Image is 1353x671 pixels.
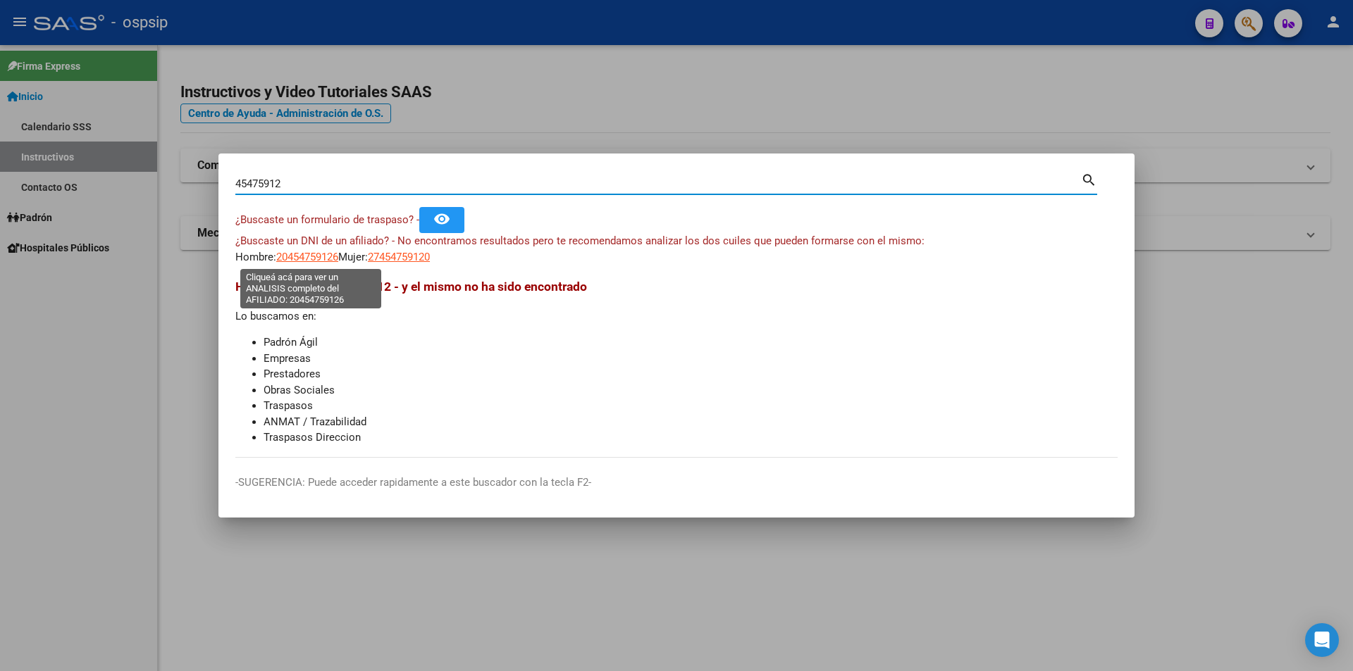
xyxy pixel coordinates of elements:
[235,213,419,226] span: ¿Buscaste un formulario de traspaso? -
[276,251,338,263] span: 20454759126
[235,233,1118,265] div: Hombre: Mujer:
[1081,170,1097,187] mat-icon: search
[264,351,1118,367] li: Empresas
[264,334,1118,351] li: Padrón Ágil
[264,414,1118,430] li: ANMAT / Trazabilidad
[368,251,430,263] span: 27454759120
[235,475,1118,491] p: -SUGERENCIA: Puede acceder rapidamente a este buscador con la tecla F2-
[433,211,450,227] mat-icon: remove_red_eye
[264,429,1118,446] li: Traspasos Direccion
[1305,623,1339,657] div: Open Intercom Messenger
[264,382,1118,399] li: Obras Sociales
[264,398,1118,414] li: Traspasos
[235,277,1118,446] div: Lo buscamos en:
[235,234,925,247] span: ¿Buscaste un DNI de un afiliado? - No encontramos resultados pero te recomendamos analizar los do...
[235,280,587,294] span: Hemos buscado - 45475912 - y el mismo no ha sido encontrado
[264,366,1118,382] li: Prestadores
